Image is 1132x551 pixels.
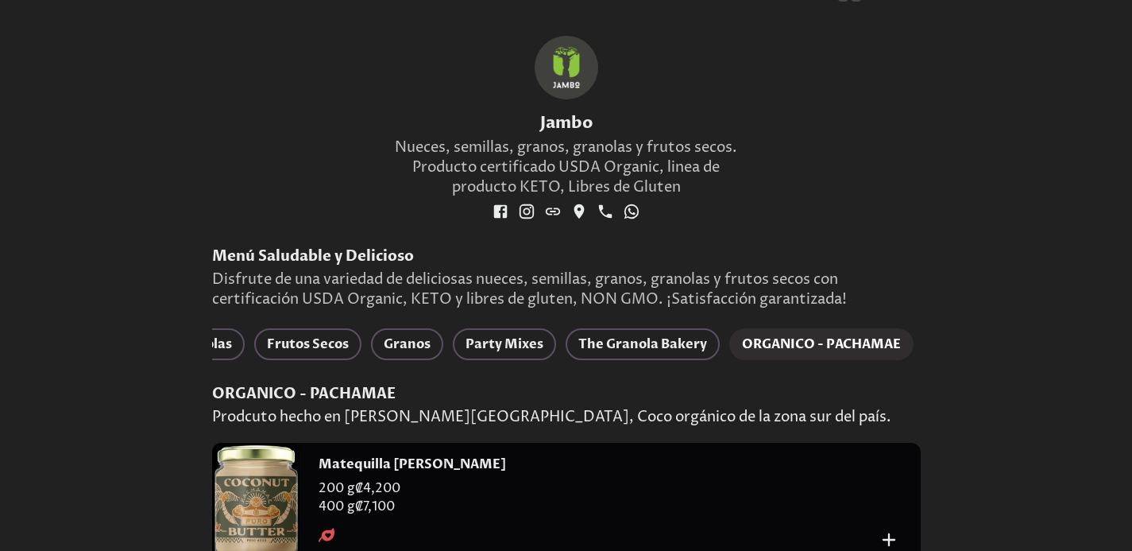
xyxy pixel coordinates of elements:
a: social-link-PHONE [594,200,616,223]
button: Party Mixes [453,328,556,360]
h3: ORGANICO - PACHAMAE [212,384,921,404]
h4: Matequilla [PERSON_NAME] [319,456,506,473]
span: Granos [384,333,431,355]
p: Nueces, semillas, granos, granolas y frutos secos. Producto certificado USDA Organic, linea de pr... [380,138,753,197]
button: Granos [371,328,443,360]
h2: Menú Saludable y Delicioso [212,246,921,266]
span: The Granola Bakery [578,333,707,355]
a: social-link-WHATSAPP [620,200,643,223]
a: social-link-GOOGLE_LOCATION [568,200,590,223]
p: Prodcuto hecho en [PERSON_NAME][GEOGRAPHIC_DATA], Coco orgánico de la zona sur del país. [212,407,921,427]
a: social-link-FACEBOOK [489,200,512,223]
button: The Granola Bakery [566,328,720,360]
p: Disfrute de una variedad de deliciosas nueces, semillas, granos, granolas y frutos secos con cert... [212,270,921,309]
span: Party Mixes [466,333,543,355]
a: social-link-WEBSITE [542,200,564,223]
h1: Jambo [380,112,753,134]
span: ORGANICO - PACHAMAE [742,333,901,355]
span: Frutos Secos [267,333,349,355]
p: 400 g ₡ 7,100 [319,498,877,516]
p: 200 g ₡ 4,200 [319,479,877,498]
button: Frutos Secos [254,328,361,360]
button: ORGANICO - PACHAMAE [729,328,914,360]
a: social-link-INSTAGRAM [516,200,538,223]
